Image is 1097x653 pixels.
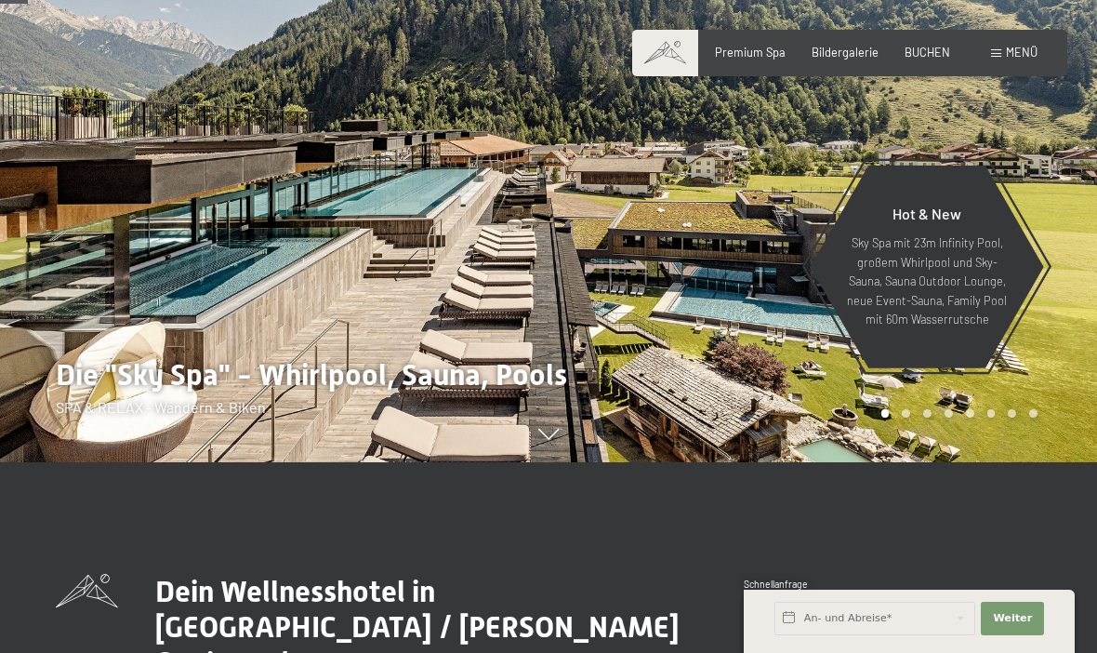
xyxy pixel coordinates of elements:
span: Hot & New [892,205,961,222]
div: Carousel Page 5 [966,409,974,418]
a: Bildergalerie [812,45,879,60]
a: Hot & New Sky Spa mit 23m Infinity Pool, großem Whirlpool und Sky-Sauna, Sauna Outdoor Lounge, ne... [809,165,1045,369]
span: Schnellanfrage [744,579,808,590]
span: Menü [1006,45,1038,60]
p: Sky Spa mit 23m Infinity Pool, großem Whirlpool und Sky-Sauna, Sauna Outdoor Lounge, neue Event-S... [846,233,1008,328]
div: Carousel Pagination [875,409,1038,418]
div: Carousel Page 6 [987,409,996,418]
div: Carousel Page 1 (Current Slide) [881,409,890,418]
a: BUCHEN [905,45,950,60]
div: Carousel Page 3 [923,409,932,418]
span: Weiter [993,611,1032,626]
div: Carousel Page 2 [902,409,910,418]
div: Carousel Page 4 [945,409,953,418]
button: Weiter [981,602,1044,635]
div: Carousel Page 7 [1008,409,1016,418]
div: Carousel Page 8 [1029,409,1038,418]
a: Premium Spa [715,45,786,60]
